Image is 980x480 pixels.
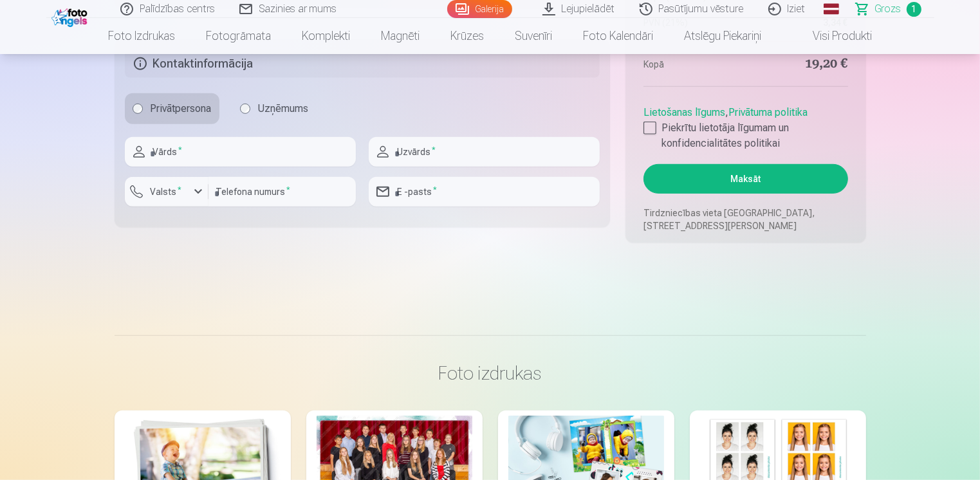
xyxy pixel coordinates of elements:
input: Uzņēmums [240,104,250,114]
a: Atslēgu piekariņi [669,18,777,54]
a: Foto kalendāri [568,18,669,54]
a: Foto izdrukas [93,18,190,54]
a: Lietošanas līgums [643,106,725,118]
p: Tirdzniecības vieta [GEOGRAPHIC_DATA], [STREET_ADDRESS][PERSON_NAME] [643,207,847,232]
a: Komplekti [286,18,365,54]
a: Fotogrāmata [190,18,286,54]
button: Maksāt [643,164,847,194]
label: Piekrītu lietotāja līgumam un konfidencialitātes politikai [643,120,847,151]
span: 1 [907,2,921,17]
input: Privātpersona [133,104,143,114]
dt: Kopā [643,55,739,73]
img: /fa1 [51,5,91,27]
button: Valsts* [125,177,208,207]
a: Privātuma politika [728,106,808,118]
div: , [643,100,847,151]
h5: Kontaktinformācija [125,50,600,78]
label: Uzņēmums [232,93,317,124]
a: Krūzes [435,18,499,54]
a: Visi produkti [777,18,887,54]
label: Valsts [145,185,187,198]
label: Privātpersona [125,93,219,124]
a: Suvenīri [499,18,568,54]
h3: Foto izdrukas [125,362,856,385]
a: Magnēti [365,18,435,54]
span: Grozs [875,1,901,17]
dd: 19,20 € [752,55,848,73]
